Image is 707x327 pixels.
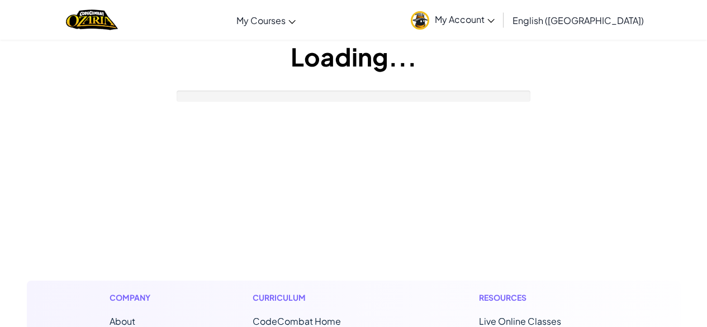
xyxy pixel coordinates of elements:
[411,11,429,30] img: avatar
[253,292,388,304] h1: Curriculum
[110,315,135,327] a: About
[66,8,118,31] img: Home
[236,15,286,26] span: My Courses
[66,8,118,31] a: Ozaria by CodeCombat logo
[231,5,301,35] a: My Courses
[253,315,341,327] span: CodeCombat Home
[513,15,644,26] span: English ([GEOGRAPHIC_DATA])
[479,315,561,327] a: Live Online Classes
[435,13,495,25] span: My Account
[110,292,162,304] h1: Company
[507,5,649,35] a: English ([GEOGRAPHIC_DATA])
[479,292,598,304] h1: Resources
[405,2,500,37] a: My Account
